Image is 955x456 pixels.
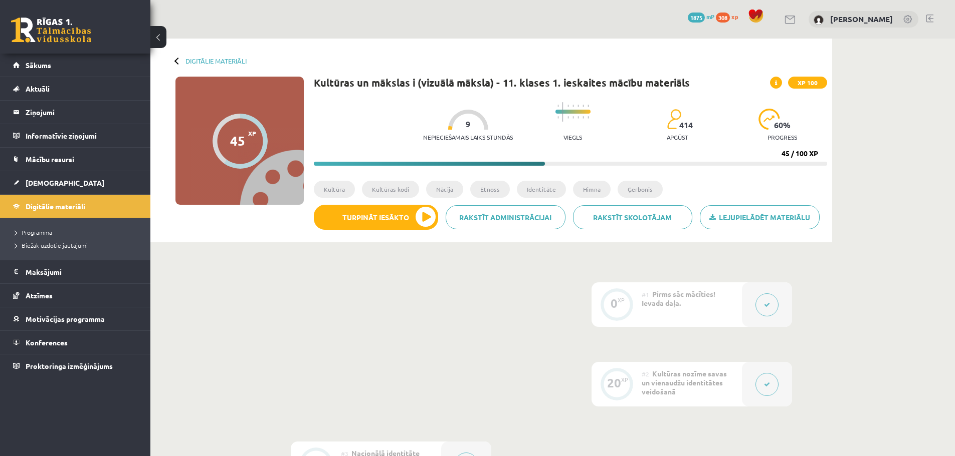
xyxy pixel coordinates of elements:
[314,181,355,198] li: Kultūra
[466,120,470,129] span: 9
[517,181,566,198] li: Identitāte
[362,181,419,198] li: Kultūras kodi
[642,370,649,378] span: #2
[426,181,463,198] li: Nācija
[573,181,611,198] li: Himna
[15,241,140,250] a: Biežāk uzdotie jautājumi
[248,130,256,137] span: XP
[758,109,780,130] img: icon-progress-161ccf0a02000e728c5f80fcf4c31c7af3da0e1684b2b1d7c360e028c24a22f1.svg
[788,77,827,89] span: XP 100
[26,101,138,124] legend: Ziņojumi
[26,61,51,70] span: Sākums
[26,314,105,323] span: Motivācijas programma
[423,134,513,141] p: Nepieciešamais laiks stundās
[731,13,738,21] span: xp
[26,155,74,164] span: Mācību resursi
[583,105,584,107] img: icon-short-line-57e1e144782c952c97e751825c79c345078a6d821885a25fce030b3d8c18986b.svg
[13,101,138,124] a: Ziņojumi
[814,15,824,25] img: Maija Lielmeža
[768,134,797,141] p: progress
[563,134,582,141] p: Viegls
[679,121,693,130] span: 414
[573,205,693,229] a: Rakstīt skolotājam
[13,260,138,283] a: Maksājumi
[588,105,589,107] img: icon-short-line-57e1e144782c952c97e751825c79c345078a6d821885a25fce030b3d8c18986b.svg
[578,105,579,107] img: icon-short-line-57e1e144782c952c97e751825c79c345078a6d821885a25fce030b3d8c18986b.svg
[830,14,893,24] a: [PERSON_NAME]
[642,290,649,298] span: #1
[567,105,568,107] img: icon-short-line-57e1e144782c952c97e751825c79c345078a6d821885a25fce030b3d8c18986b.svg
[642,289,715,307] span: Pirms sāc mācīties! Ievada daļa.
[15,241,88,249] span: Biežāk uzdotie jautājumi
[562,102,563,122] img: icon-long-line-d9ea69661e0d244f92f715978eff75569469978d946b2353a9bb055b3ed8787d.svg
[11,18,91,43] a: Rīgas 1. Tālmācības vidusskola
[716,13,743,21] a: 308 xp
[667,134,688,141] p: apgūst
[621,377,628,382] div: XP
[607,378,621,387] div: 20
[15,228,140,237] a: Programma
[706,13,714,21] span: mP
[26,291,53,300] span: Atzīmes
[26,338,68,347] span: Konferences
[185,57,247,65] a: Digitālie materiāli
[572,105,574,107] img: icon-short-line-57e1e144782c952c97e751825c79c345078a6d821885a25fce030b3d8c18986b.svg
[13,148,138,171] a: Mācību resursi
[567,116,568,119] img: icon-short-line-57e1e144782c952c97e751825c79c345078a6d821885a25fce030b3d8c18986b.svg
[26,260,138,283] legend: Maksājumi
[557,105,558,107] img: icon-short-line-57e1e144782c952c97e751825c79c345078a6d821885a25fce030b3d8c18986b.svg
[314,77,690,89] h1: Kultūras un mākslas i (vizuālā māksla) - 11. klases 1. ieskaites mācību materiāls
[688,13,705,23] span: 1875
[314,205,438,230] button: Turpināt iesākto
[13,54,138,77] a: Sākums
[26,202,85,211] span: Digitālie materiāli
[470,181,510,198] li: Etnoss
[611,299,618,308] div: 0
[642,369,727,396] span: Kultūras nozīme savas un vienaudžu identitātes veidošanā
[26,178,104,187] span: [DEMOGRAPHIC_DATA]
[716,13,730,23] span: 308
[26,361,113,370] span: Proktoringa izmēģinājums
[26,84,50,93] span: Aktuāli
[583,116,584,119] img: icon-short-line-57e1e144782c952c97e751825c79c345078a6d821885a25fce030b3d8c18986b.svg
[688,13,714,21] a: 1875 mP
[230,133,245,148] div: 45
[15,228,52,236] span: Programma
[667,109,681,130] img: students-c634bb4e5e11cddfef0936a35e636f08e4e9abd3cc4e673bd6f9a4125e45ecb1.svg
[13,331,138,354] a: Konferences
[578,116,579,119] img: icon-short-line-57e1e144782c952c97e751825c79c345078a6d821885a25fce030b3d8c18986b.svg
[774,121,791,130] span: 60 %
[13,124,138,147] a: Informatīvie ziņojumi
[618,297,625,303] div: XP
[588,116,589,119] img: icon-short-line-57e1e144782c952c97e751825c79c345078a6d821885a25fce030b3d8c18986b.svg
[557,116,558,119] img: icon-short-line-57e1e144782c952c97e751825c79c345078a6d821885a25fce030b3d8c18986b.svg
[13,354,138,377] a: Proktoringa izmēģinājums
[26,124,138,147] legend: Informatīvie ziņojumi
[13,284,138,307] a: Atzīmes
[618,181,663,198] li: Ģerbonis
[13,195,138,218] a: Digitālie materiāli
[13,171,138,194] a: [DEMOGRAPHIC_DATA]
[700,205,820,229] a: Lejupielādēt materiālu
[446,205,565,229] a: Rakstīt administrācijai
[13,307,138,330] a: Motivācijas programma
[572,116,574,119] img: icon-short-line-57e1e144782c952c97e751825c79c345078a6d821885a25fce030b3d8c18986b.svg
[13,77,138,100] a: Aktuāli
